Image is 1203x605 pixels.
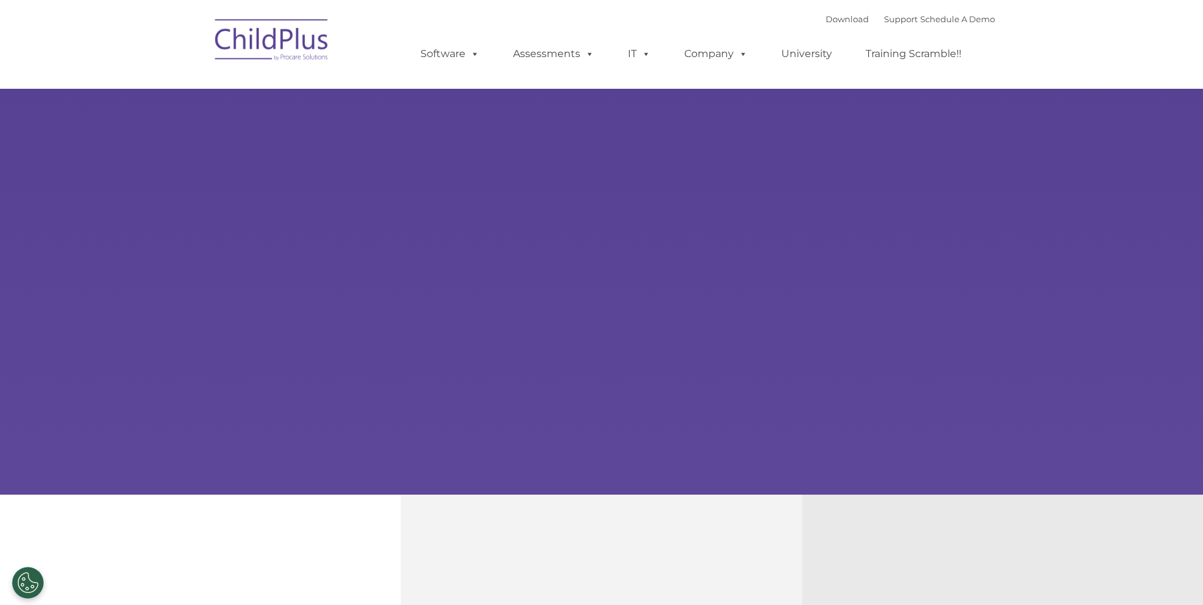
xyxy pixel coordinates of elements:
a: Assessments [500,41,607,67]
img: ChildPlus by Procare Solutions [209,10,335,74]
a: IT [615,41,663,67]
a: Training Scramble!! [853,41,974,67]
font: | [826,14,995,24]
a: University [769,41,845,67]
a: Company [672,41,760,67]
a: Schedule A Demo [920,14,995,24]
button: Cookies Settings [12,567,44,599]
a: Software [408,41,492,67]
a: Support [884,14,918,24]
a: Download [826,14,869,24]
